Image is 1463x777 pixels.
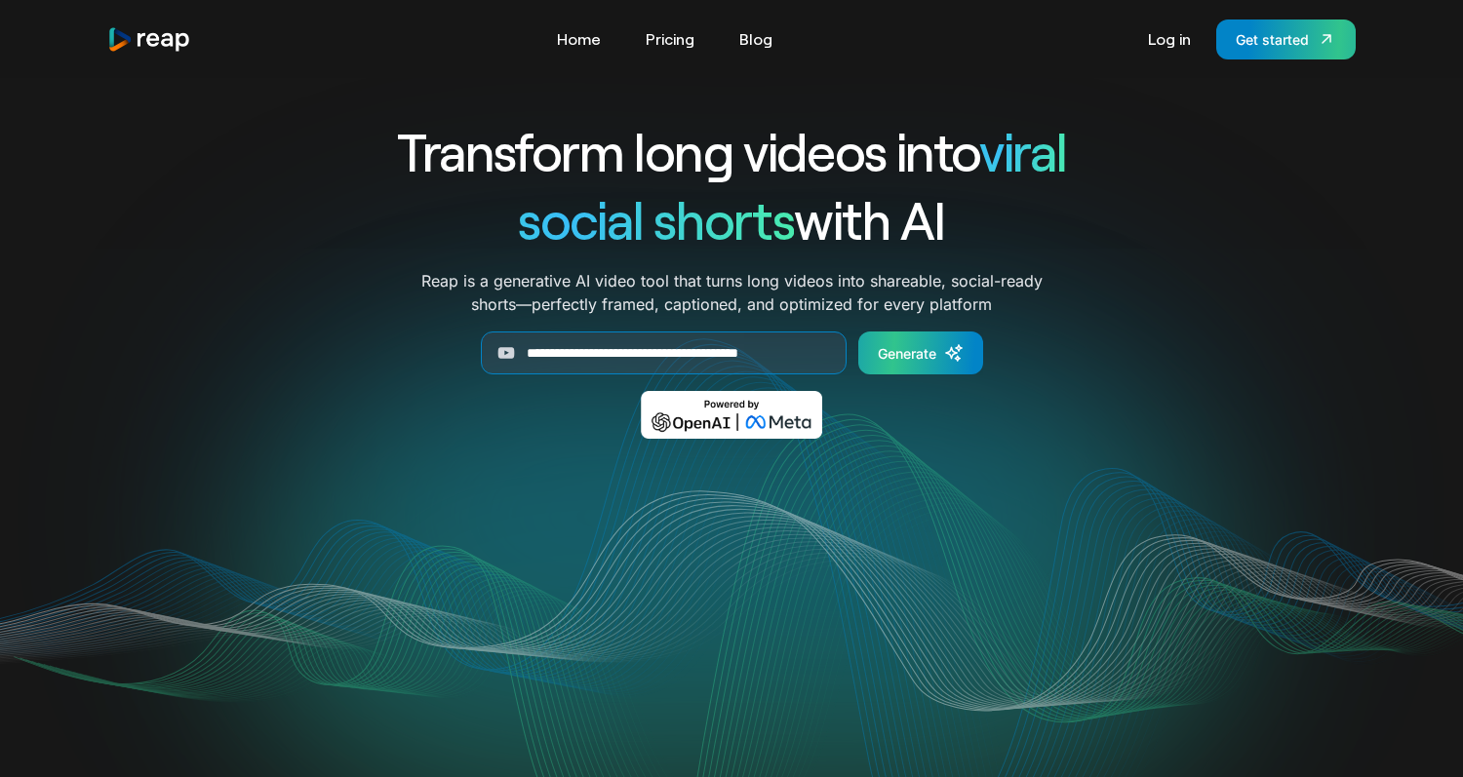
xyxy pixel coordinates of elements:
a: Log in [1138,23,1201,55]
span: social shorts [518,187,794,251]
img: reap logo [107,26,191,53]
h1: Transform long videos into [326,117,1137,185]
h1: with AI [326,185,1137,253]
a: Home [547,23,611,55]
a: Generate [858,331,983,374]
div: Generate [878,343,936,364]
a: Blog [730,23,782,55]
a: Get started [1216,19,1356,59]
div: Get started [1236,29,1309,50]
a: Pricing [636,23,704,55]
form: Generate Form [326,331,1137,374]
p: Reap is a generative AI video tool that turns long videos into shareable, social-ready shorts—per... [421,269,1043,316]
span: viral [979,119,1066,182]
a: home [107,26,191,53]
img: Powered by OpenAI & Meta [641,391,823,439]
